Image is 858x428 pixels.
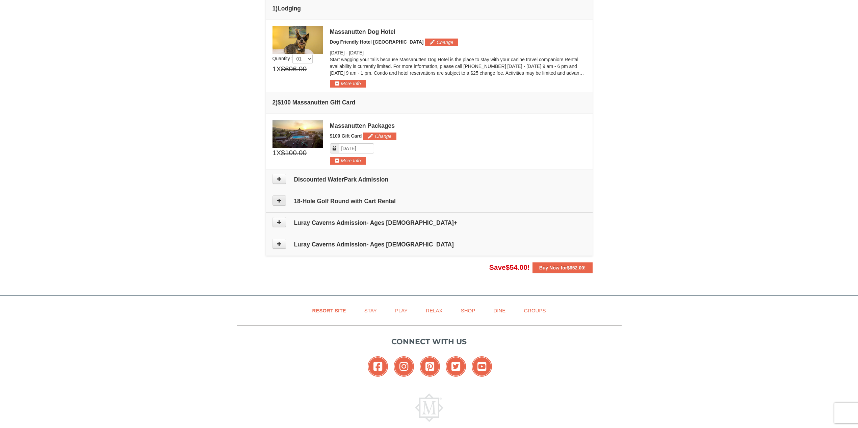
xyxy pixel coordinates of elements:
button: Change [425,39,458,46]
span: 1 [272,64,277,74]
p: Connect with us [237,336,622,347]
span: [DATE] [349,50,364,55]
span: [DATE] [330,50,345,55]
div: Massanutten Dog Hotel [330,28,586,35]
h4: Luray Caverns Admission- Ages [DEMOGRAPHIC_DATA]+ [272,219,586,226]
img: 6619879-1.jpg [272,120,323,148]
h4: 2 $100 Massanutten Gift Card [272,99,586,106]
a: Relax [417,303,451,318]
a: Dine [485,303,514,318]
a: Play [387,303,416,318]
strong: Buy Now for ! [539,265,586,270]
span: $652.00 [567,265,584,270]
span: X [276,64,281,74]
h4: Luray Caverns Admission- Ages [DEMOGRAPHIC_DATA] [272,241,586,248]
span: Save ! [489,263,530,271]
span: Quantity : [272,56,313,61]
p: Start wagging your tails because Massanutten Dog Hotel is the place to stay with your canine trav... [330,56,586,76]
div: Massanutten Packages [330,122,586,129]
img: 27428181-5-81c892a3.jpg [272,26,323,54]
button: More Info [330,80,366,87]
span: ) [276,99,278,106]
span: $606.00 [281,64,307,74]
h4: 18-Hole Golf Round with Cart Rental [272,198,586,205]
button: More Info [330,157,366,164]
span: Dog Friendly Hotel [GEOGRAPHIC_DATA] [330,39,424,45]
span: $54.00 [506,263,527,271]
a: Resort Site [304,303,355,318]
span: - [346,50,347,55]
h4: Discounted WaterPark Admission [272,176,586,183]
span: 1 [272,148,277,158]
span: $100 Gift Card [330,133,362,139]
span: X [276,148,281,158]
img: Massanutten Resort Logo [415,394,443,422]
a: Shop [452,303,484,318]
a: Groups [515,303,554,318]
button: Change [363,133,396,140]
a: Stay [356,303,385,318]
h4: 1 Lodging [272,5,586,12]
span: ) [276,5,278,12]
span: $100.00 [281,148,307,158]
button: Buy Now for$652.00! [532,262,593,273]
